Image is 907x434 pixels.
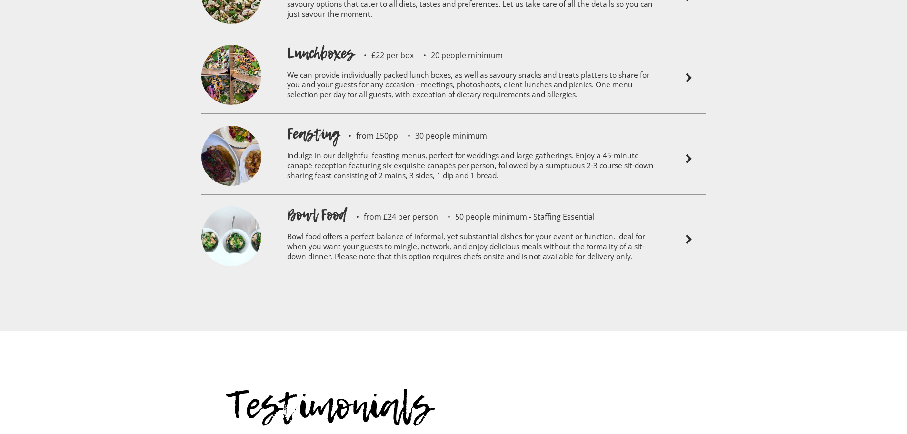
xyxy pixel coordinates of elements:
p: 20 people minimum [414,51,503,59]
p: Bowl food offers a perfect balance of informal, yet substantial dishes for your event or function... [287,225,663,271]
p: Indulge in our delightful feasting menus, perfect for weddings and large gatherings. Enjoy a 45-m... [287,144,663,190]
p: 50 people minimum - Staffing Essential [438,213,595,221]
p: from £24 per person [347,213,438,221]
h1: Lunchboxes [287,43,354,64]
p: from £50pp [339,132,398,140]
p: We can provide individually packed lunch boxes, as well as savoury snacks and treats platters to ... [287,64,663,109]
p: £22 per box [354,51,414,59]
h1: Feasting [287,123,339,144]
h1: Bowl Food [287,204,347,225]
p: 30 people minimum [398,132,487,140]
